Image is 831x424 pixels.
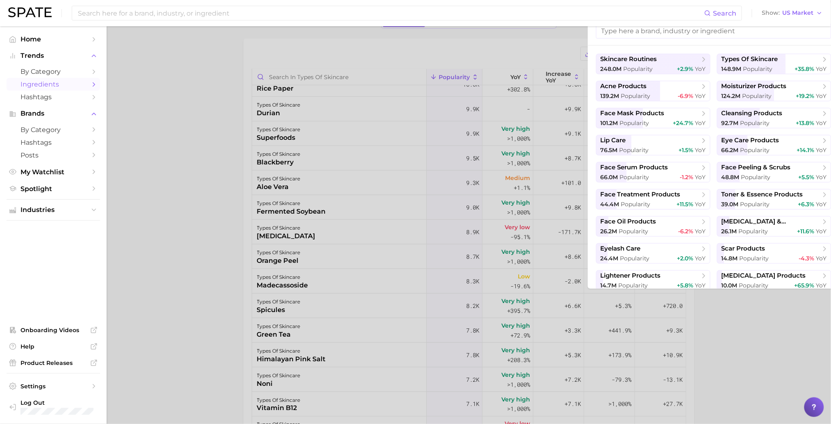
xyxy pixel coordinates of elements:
span: 48.8m [722,173,740,181]
span: YoY [695,119,706,127]
span: face oil products [601,218,656,226]
span: YoY [816,282,827,289]
span: Show [762,11,780,15]
span: 24.4m [601,255,619,262]
span: Popularity [620,255,650,262]
span: Popularity [740,119,770,127]
span: YoY [816,201,827,208]
span: scar products [722,245,765,253]
span: +5.8% [677,282,694,289]
span: +13.8% [796,119,815,127]
button: Trends [7,50,100,62]
span: face serum products [601,164,668,171]
span: Popularity [743,65,773,73]
a: Ingredients [7,78,100,91]
a: by Category [7,65,100,78]
span: YoY [816,255,827,262]
span: -6.2% [678,228,694,235]
span: Hashtags [20,93,86,101]
span: YoY [816,228,827,235]
button: lip care76.5m Popularity+1.5% YoY [596,135,710,155]
span: face peeling & scrubs [722,164,791,171]
span: +24.7% [673,119,694,127]
button: Brands [7,107,100,120]
span: Brands [20,110,86,117]
a: My Watchlist [7,166,100,178]
span: 44.4m [601,201,619,208]
button: face oil products26.2m Popularity-6.2% YoY [596,216,710,237]
span: +14.1% [797,146,815,154]
span: face treatment products [601,191,681,198]
span: +19.2% [796,92,815,100]
button: lightener products14.7m Popularity+5.8% YoY [596,270,710,291]
span: Hashtags [20,139,86,146]
span: Popularity [740,146,770,154]
span: Settings [20,383,86,390]
span: face mask products [601,109,665,117]
span: Ingredients [20,80,86,88]
span: Popularity [739,228,768,235]
span: YoY [816,119,827,127]
span: Popularity [619,282,648,289]
span: 39.0m [722,201,739,208]
span: YoY [695,92,706,100]
span: YoY [695,201,706,208]
span: Popularity [742,92,772,100]
span: +5.5% [799,173,815,181]
span: Home [20,35,86,43]
span: eye care products [722,137,779,144]
span: 148.9m [722,65,742,73]
span: 26.2m [601,228,617,235]
button: Industries [7,204,100,216]
span: 248.0m [601,65,622,73]
span: 139.2m [601,92,619,100]
span: YoY [816,92,827,100]
span: Trends [20,52,86,59]
span: lip care [601,137,626,144]
a: Hashtags [7,91,100,103]
span: 101.2m [601,119,618,127]
span: 124.2m [722,92,741,100]
span: YoY [695,282,706,289]
button: eyelash care24.4m Popularity+2.0% YoY [596,243,710,264]
span: 26.1m [722,228,737,235]
span: cleansing products [722,109,783,117]
span: moisturizer products [722,82,787,90]
span: Popularity [740,255,769,262]
span: Popularity [619,228,649,235]
img: SPATE [8,7,52,17]
span: Popularity [620,119,649,127]
span: 92.7m [722,119,739,127]
span: eyelash care [601,245,641,253]
span: US Market [783,11,814,15]
span: YoY [695,228,706,235]
span: My Watchlist [20,168,86,176]
input: Search here for a brand, industry, or ingredient [77,6,704,20]
span: -4.3% [799,255,815,262]
span: [MEDICAL_DATA] & [MEDICAL_DATA] products [722,218,821,226]
span: Popularity [621,201,651,208]
span: types of skincare [722,55,778,63]
span: +2.9% [677,65,694,73]
button: acne products139.2m Popularity-6.9% YoY [596,81,710,101]
span: +35.8% [795,65,815,73]
span: +2.0% [677,255,694,262]
span: YoY [816,146,827,154]
span: Posts [20,151,86,159]
span: YoY [695,255,706,262]
span: +11.6% [797,228,815,235]
span: Popularity [739,282,769,289]
span: Spotlight [20,185,86,193]
a: by Category [7,123,100,136]
button: face mask products101.2m Popularity+24.7% YoY [596,108,710,128]
span: Log Out [20,399,129,406]
span: +11.5% [677,201,694,208]
span: Popularity [621,92,651,100]
button: skincare routines248.0m Popularity+2.9% YoY [596,54,710,74]
a: Log out. Currently logged in with e-mail katherine_helo@us.amorepacific.com. [7,397,100,417]
a: Spotlight [7,182,100,195]
a: Help [7,340,100,353]
span: Onboarding Videos [20,326,86,334]
button: ShowUS Market [760,8,825,18]
span: 14.7m [601,282,617,289]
